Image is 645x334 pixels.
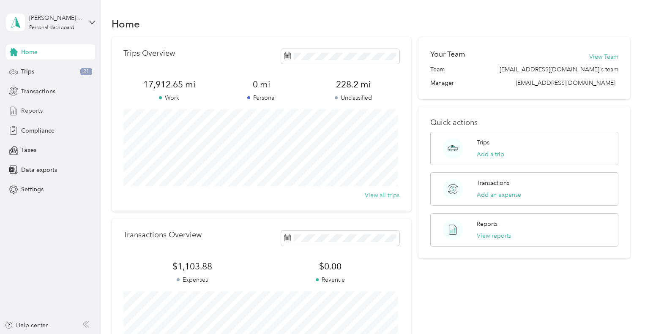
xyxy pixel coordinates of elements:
[21,146,36,155] span: Taxes
[477,179,509,187] p: Transactions
[112,19,140,28] h1: Home
[477,190,521,199] button: Add an expense
[123,93,216,102] p: Work
[261,261,399,272] span: $0.00
[477,150,504,159] button: Add a trip
[589,52,618,61] button: View Team
[430,118,618,127] p: Quick actions
[123,261,261,272] span: $1,103.88
[5,321,48,330] button: Help center
[430,65,445,74] span: Team
[21,67,34,76] span: Trips
[430,79,454,87] span: Manager
[21,166,57,174] span: Data exports
[21,48,38,57] span: Home
[123,79,216,90] span: 17,912.65 mi
[123,49,175,58] p: Trips Overview
[29,14,82,22] div: [PERSON_NAME] [PERSON_NAME]
[516,79,615,87] span: [EMAIL_ADDRESS][DOMAIN_NAME]
[80,68,92,76] span: 21
[365,191,399,200] button: View all trips
[598,287,645,334] iframe: Everlance-gr Chat Button Frame
[21,126,55,135] span: Compliance
[215,79,307,90] span: 0 mi
[123,231,202,239] p: Transactions Overview
[215,93,307,102] p: Personal
[307,79,399,90] span: 228.2 mi
[307,93,399,102] p: Unclassified
[21,106,43,115] span: Reports
[477,220,497,228] p: Reports
[430,49,465,60] h2: Your Team
[29,25,74,30] div: Personal dashboard
[477,138,489,147] p: Trips
[500,65,618,74] span: [EMAIL_ADDRESS][DOMAIN_NAME]'s team
[261,275,399,284] p: Revenue
[21,87,55,96] span: Transactions
[477,231,511,240] button: View reports
[21,185,44,194] span: Settings
[123,275,261,284] p: Expenses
